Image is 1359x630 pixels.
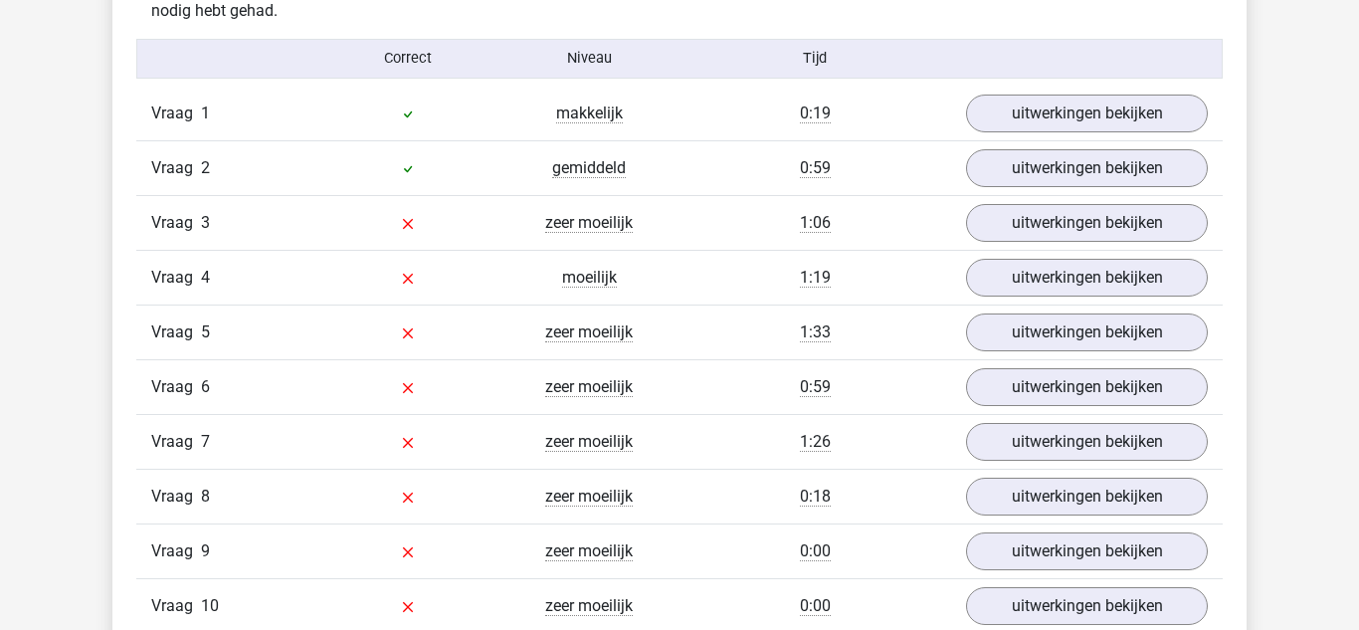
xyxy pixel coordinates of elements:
[800,377,831,397] span: 0:59
[151,539,201,563] span: Vraag
[679,48,951,70] div: Tijd
[800,158,831,178] span: 0:59
[966,314,1208,351] a: uitwerkingen bekijken
[556,104,623,123] span: makkelijk
[966,368,1208,406] a: uitwerkingen bekijken
[545,432,633,452] span: zeer moeilijk
[151,266,201,290] span: Vraag
[201,596,219,615] span: 10
[545,596,633,616] span: zeer moeilijk
[151,594,201,618] span: Vraag
[800,268,831,288] span: 1:19
[201,377,210,396] span: 6
[498,48,679,70] div: Niveau
[562,268,617,288] span: moeilijk
[966,532,1208,570] a: uitwerkingen bekijken
[151,430,201,454] span: Vraag
[966,204,1208,242] a: uitwerkingen bekijken
[545,541,633,561] span: zeer moeilijk
[966,478,1208,516] a: uitwerkingen bekijken
[552,158,626,178] span: gemiddeld
[800,432,831,452] span: 1:26
[966,259,1208,297] a: uitwerkingen bekijken
[151,320,201,344] span: Vraag
[151,211,201,235] span: Vraag
[151,485,201,509] span: Vraag
[201,268,210,287] span: 4
[201,213,210,232] span: 3
[318,48,499,70] div: Correct
[545,377,633,397] span: zeer moeilijk
[201,487,210,506] span: 8
[966,587,1208,625] a: uitwerkingen bekijken
[201,104,210,122] span: 1
[201,541,210,560] span: 9
[545,213,633,233] span: zeer moeilijk
[800,596,831,616] span: 0:00
[201,432,210,451] span: 7
[800,213,831,233] span: 1:06
[201,158,210,177] span: 2
[800,104,831,123] span: 0:19
[800,541,831,561] span: 0:00
[545,322,633,342] span: zeer moeilijk
[800,487,831,507] span: 0:18
[545,487,633,507] span: zeer moeilijk
[966,149,1208,187] a: uitwerkingen bekijken
[151,102,201,125] span: Vraag
[201,322,210,341] span: 5
[800,322,831,342] span: 1:33
[966,423,1208,461] a: uitwerkingen bekijken
[966,95,1208,132] a: uitwerkingen bekijken
[151,375,201,399] span: Vraag
[151,156,201,180] span: Vraag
